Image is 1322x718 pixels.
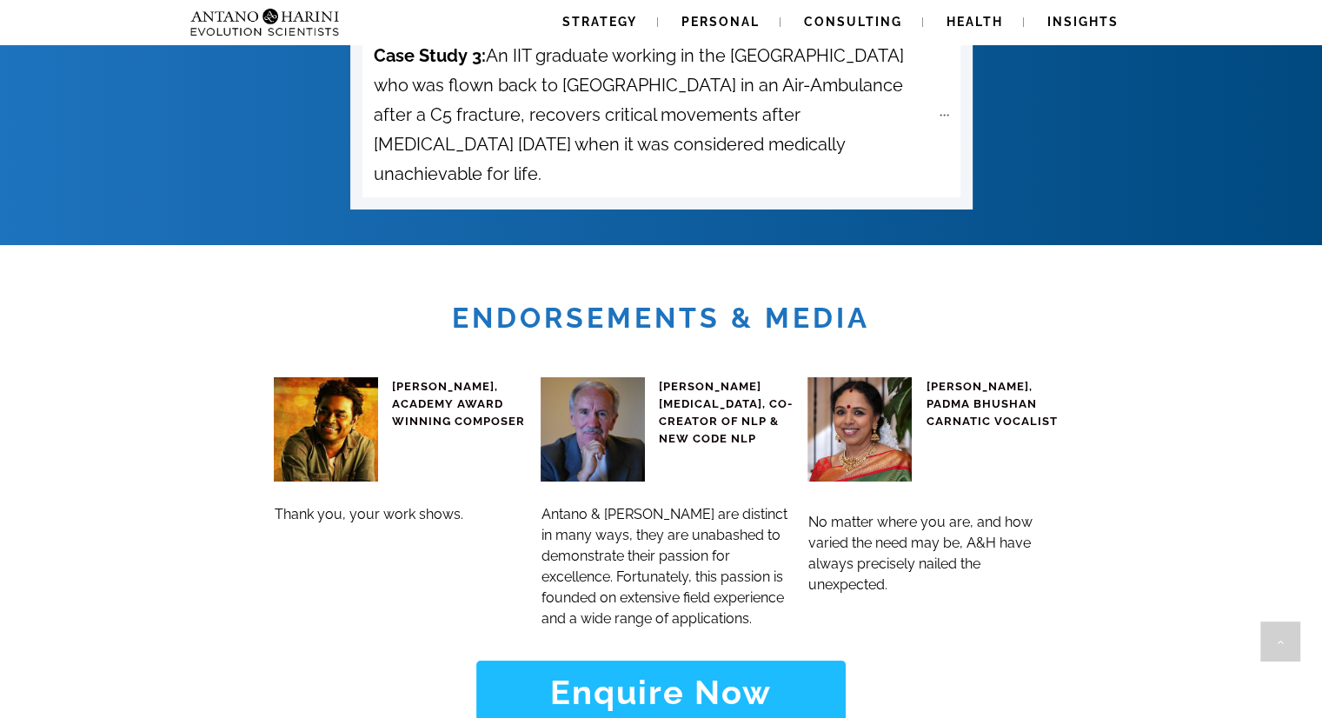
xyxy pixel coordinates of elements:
[659,380,793,445] span: [PERSON_NAME][MEDICAL_DATA], CO-CREATOR OF NLP & NEW CODE NLP
[807,377,912,482] img: Sudha Ragunathan
[374,45,486,66] strong: Case Study 3:
[562,15,637,29] span: Strategy
[541,377,645,482] img: John-grinder-big-square-300x300
[926,378,1060,430] h4: [PERSON_NAME], PADMA BHUSHAN CARNATIC VOCALIST
[541,506,787,627] span: Antano & [PERSON_NAME] are distinct in many ways, they are unabashed to demonstrate their passion...
[3,300,1319,336] h1: Endorsements & Media
[808,514,1033,593] span: No matter where you are, and how varied the need may be, A&H have always precisely nailed the une...
[392,380,525,428] span: [PERSON_NAME], ACADEMY AWARD WINNING COMPOSER
[275,506,463,522] span: Thank you, your work shows.
[274,377,378,482] img: ar rahman
[804,15,902,29] span: Consulting
[947,15,1003,29] span: Health
[1047,15,1119,29] span: Insights
[374,41,930,189] span: An IIT graduate working in the [GEOGRAPHIC_DATA] who was flown back to [GEOGRAPHIC_DATA] in an Ai...
[550,673,772,712] strong: Enquire Now
[681,15,760,29] span: Personal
